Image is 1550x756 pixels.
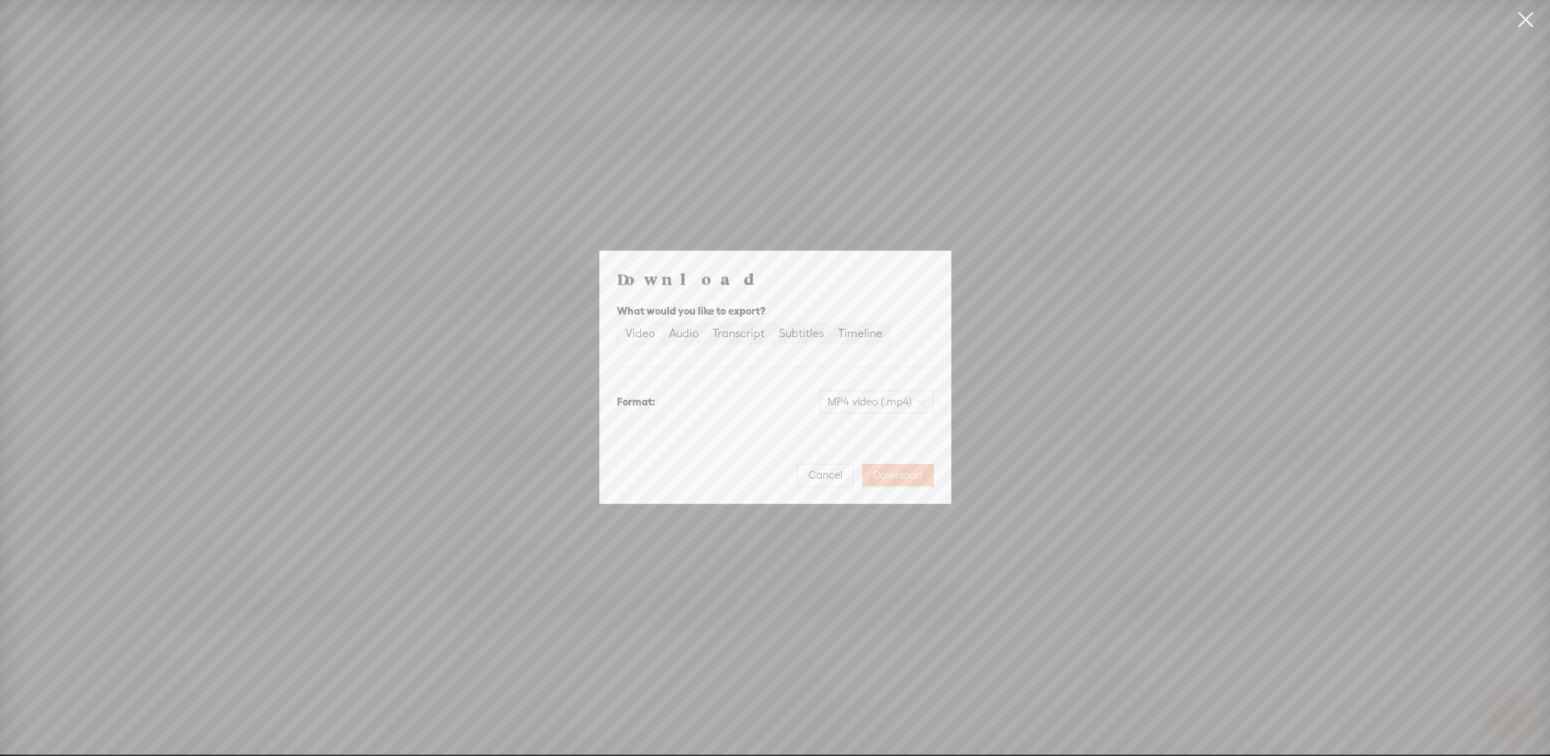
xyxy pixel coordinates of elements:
div: Timeline [838,324,882,344]
span: Download [873,468,923,482]
div: Transcript [713,324,765,344]
span: Cancel [808,468,842,482]
div: segmented control [617,322,891,345]
h4: Download [617,268,934,289]
button: Cancel [797,464,854,486]
div: What would you like to export? [617,303,934,320]
span: MP4 video (.mp4) [827,391,925,412]
button: Download [862,464,934,486]
div: Subtitles [779,324,824,344]
div: Format: [617,393,655,410]
div: Video [625,324,655,344]
div: Audio [669,324,699,344]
